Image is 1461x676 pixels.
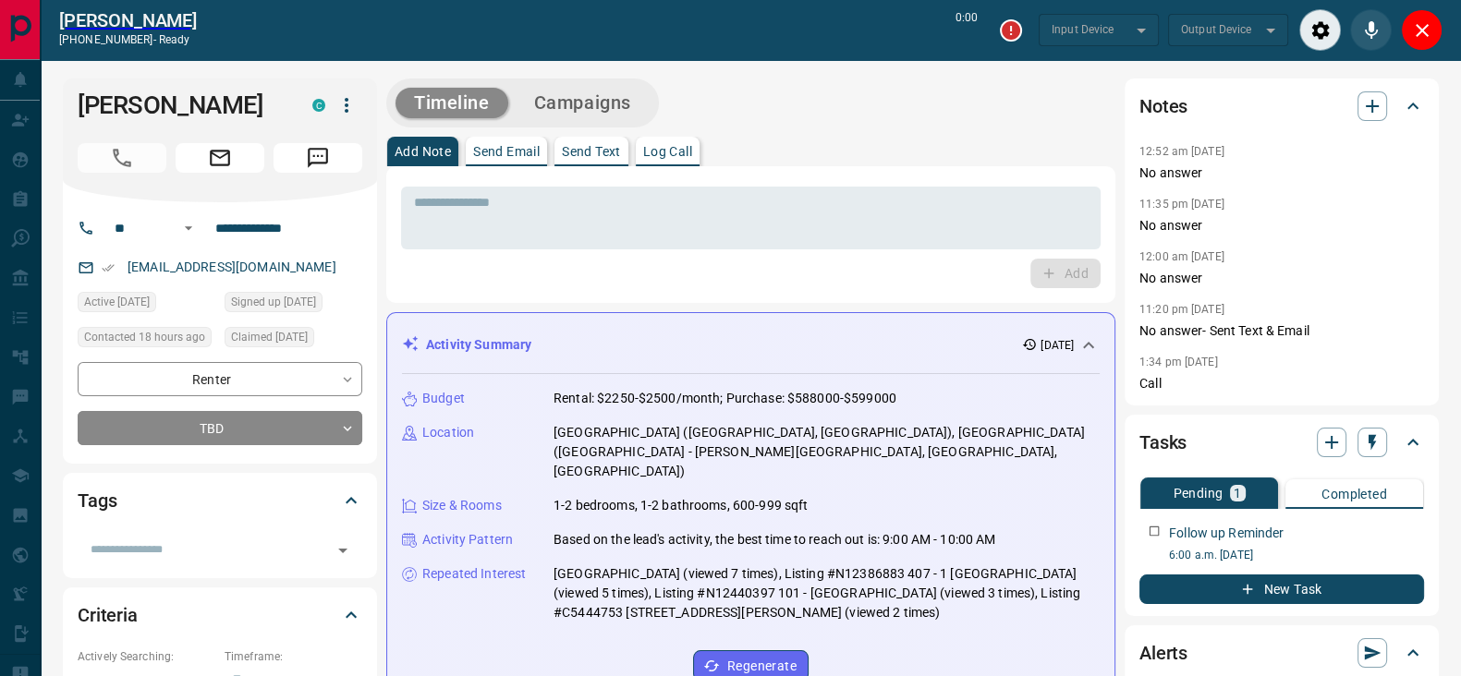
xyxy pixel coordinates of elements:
div: TBD [78,411,362,445]
div: Audio Settings [1299,9,1341,51]
p: 1-2 bedrooms, 1-2 bathrooms, 600-999 sqft [554,496,808,515]
div: Notes [1139,84,1424,128]
button: Open [177,217,200,239]
div: Mon Oct 06 2025 [225,292,362,318]
h2: Alerts [1139,638,1187,668]
div: Close [1401,9,1443,51]
span: Email [176,143,264,173]
h1: [PERSON_NAME] [78,91,285,120]
p: Rental: $2250-$2500/month; Purchase: $588000-$599000 [554,389,896,408]
div: Renter [78,362,362,396]
p: Actively Searching: [78,648,215,665]
div: condos.ca [312,99,325,112]
p: Size & Rooms [422,496,502,515]
svg: Email Verified [102,261,115,274]
p: Timeframe: [225,648,362,665]
p: Location [422,423,474,442]
p: [GEOGRAPHIC_DATA] (viewed 7 times), Listing #N12386883 407 - 1 [GEOGRAPHIC_DATA] (viewed 5 times)... [554,564,1100,622]
p: 1:34 pm [DATE] [1139,356,1218,368]
p: Add Note [395,145,451,158]
button: Timeline [396,88,508,118]
h2: Criteria [78,600,138,630]
span: ready [159,33,190,46]
span: Active [DATE] [84,293,150,311]
div: Criteria [78,593,362,637]
p: [GEOGRAPHIC_DATA] ([GEOGRAPHIC_DATA], [GEOGRAPHIC_DATA]), [GEOGRAPHIC_DATA] ([GEOGRAPHIC_DATA] - ... [554,423,1100,481]
span: Contacted 18 hours ago [84,328,205,346]
h2: Notes [1139,91,1187,121]
p: Budget [422,389,465,408]
h2: Tags [78,486,116,515]
span: Call [78,143,166,173]
p: Follow up Reminder [1169,524,1284,543]
div: Activity Summary[DATE] [402,328,1100,362]
p: Based on the lead's activity, the best time to reach out is: 9:00 AM - 10:00 AM [554,530,995,549]
p: Call [1139,374,1424,393]
p: 12:00 am [DATE] [1139,250,1224,263]
p: Repeated Interest [422,564,526,584]
button: New Task [1139,574,1424,604]
a: [EMAIL_ADDRESS][DOMAIN_NAME] [128,260,336,274]
div: Alerts [1139,631,1424,675]
p: [DATE] [1041,337,1074,354]
p: Completed [1321,488,1387,501]
p: Send Email [473,145,540,158]
span: Claimed [DATE] [231,328,308,346]
p: No answer [1139,216,1424,235]
p: 11:20 pm [DATE] [1139,303,1224,316]
p: 6:00 a.m. [DATE] [1169,547,1424,563]
div: Mute [1350,9,1392,51]
a: [PERSON_NAME] [59,9,197,31]
p: 11:35 pm [DATE] [1139,198,1224,211]
div: Tags [78,478,362,523]
div: Tasks [1139,420,1424,465]
h2: Tasks [1139,428,1187,457]
p: Send Text [562,145,621,158]
button: Open [330,537,356,563]
p: No answer [1139,163,1424,183]
p: No answer [1139,269,1424,288]
p: Activity Pattern [422,530,513,549]
button: Campaigns [516,88,650,118]
p: No answer- Sent Text & Email [1139,321,1424,341]
p: 12:52 am [DATE] [1139,145,1224,158]
div: Tue Oct 14 2025 [78,292,215,318]
div: Fri Oct 10 2025 [225,327,362,353]
p: 1 [1234,487,1241,500]
span: Signed up [DATE] [231,293,316,311]
span: Message [274,143,362,173]
p: Activity Summary [426,335,531,355]
p: Pending [1173,487,1223,500]
p: [PHONE_NUMBER] - [59,31,197,48]
p: 0:00 [956,9,978,51]
p: Log Call [643,145,692,158]
div: Wed Oct 15 2025 [78,327,215,353]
